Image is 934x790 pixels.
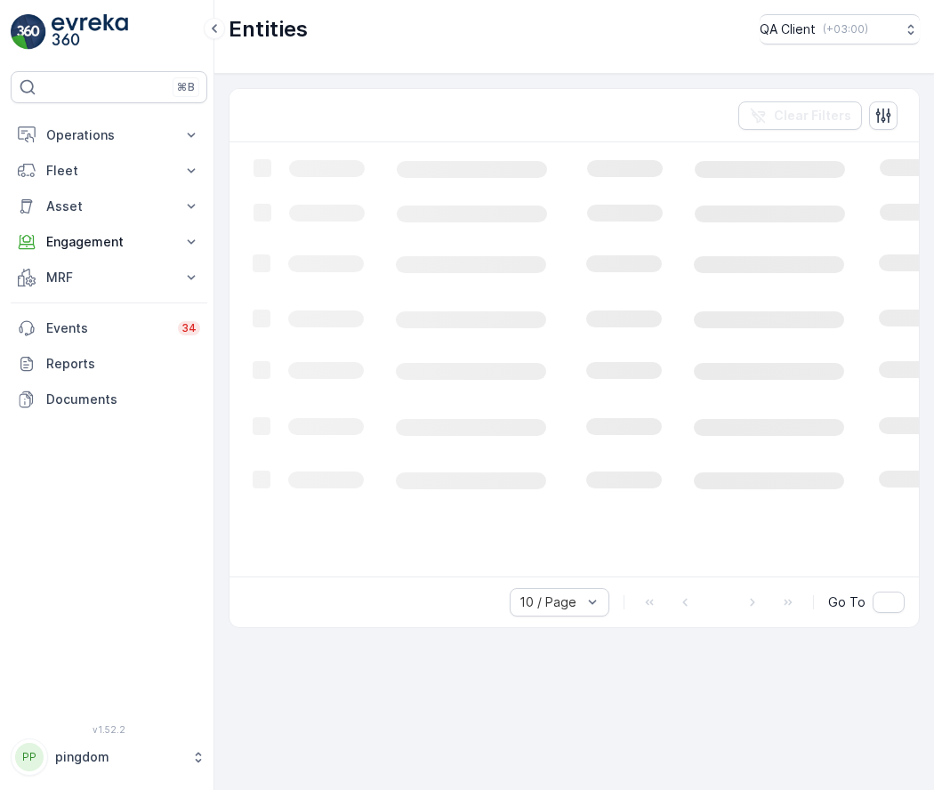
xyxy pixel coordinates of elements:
button: Fleet [11,153,207,189]
p: Reports [46,355,200,373]
button: Engagement [11,224,207,260]
p: pingdom [55,748,182,766]
p: Entities [229,15,308,44]
button: Asset [11,189,207,224]
p: ⌘B [177,80,195,94]
span: Go To [828,593,866,611]
p: MRF [46,269,172,286]
p: Engagement [46,233,172,251]
div: PP [15,743,44,771]
p: Fleet [46,162,172,180]
span: v 1.52.2 [11,724,207,735]
p: Asset [46,197,172,215]
p: QA Client [760,20,816,38]
p: Operations [46,126,172,144]
button: MRF [11,260,207,295]
a: Events34 [11,310,207,346]
a: Reports [11,346,207,382]
p: Documents [46,391,200,408]
p: 34 [181,321,197,335]
img: logo_light-DOdMpM7g.png [52,14,128,50]
img: logo [11,14,46,50]
p: ( +03:00 ) [823,22,868,36]
button: Operations [11,117,207,153]
button: PPpingdom [11,738,207,776]
p: Events [46,319,167,337]
p: Clear Filters [774,107,851,125]
button: Clear Filters [738,101,862,130]
button: QA Client(+03:00) [760,14,920,44]
a: Documents [11,382,207,417]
